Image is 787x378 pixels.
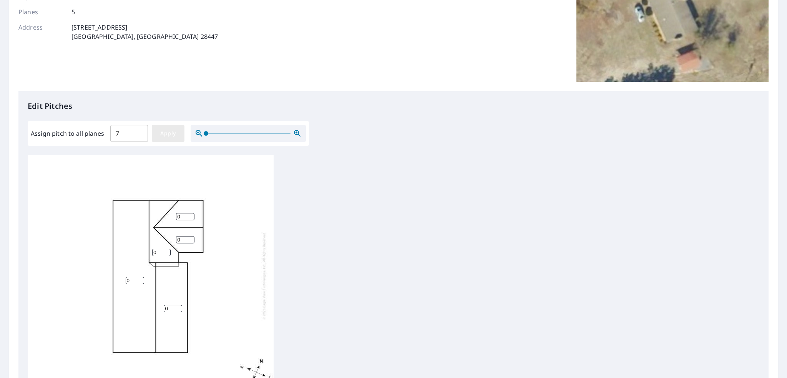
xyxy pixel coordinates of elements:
p: Address [18,23,65,41]
span: Apply [158,129,178,138]
p: Edit Pitches [28,100,759,112]
p: Planes [18,7,65,17]
label: Assign pitch to all planes [31,129,104,138]
p: [STREET_ADDRESS] [GEOGRAPHIC_DATA], [GEOGRAPHIC_DATA] 28447 [71,23,218,41]
button: Apply [152,125,184,142]
input: 00.0 [110,123,148,144]
p: 5 [71,7,75,17]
